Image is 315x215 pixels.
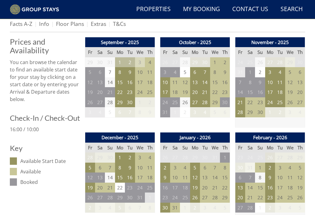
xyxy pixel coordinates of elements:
td: 31 [210,152,220,163]
td: 14 [105,77,115,87]
td: 9 [265,172,275,183]
td: 29 [190,152,200,163]
td: 11 [285,172,295,183]
th: Th [145,47,155,57]
td: 15 [245,87,255,97]
td: 3 [95,203,105,213]
td: 26 [255,57,265,67]
td: 11 [275,77,285,87]
td: 3 [170,163,180,173]
th: Mo [265,143,275,153]
td: 6 [295,67,305,77]
td: 26 [190,193,200,203]
td: 30 [255,107,265,117]
td: 10 [170,172,180,183]
td: 21 [200,87,210,97]
td: 26 [295,193,305,203]
h3: Key [10,144,80,152]
td: 15 [220,172,230,183]
a: T&Cs [113,20,126,27]
td: 4 [200,107,210,117]
td: 18 [180,183,190,193]
td: 25 [245,57,255,67]
td: 2 [275,107,285,117]
td: 24 [135,183,145,193]
td: 19 [180,87,190,97]
p: 16:00 / 10:00 [10,126,80,133]
td: 2 [125,57,135,67]
td: 6 [235,172,245,183]
td: 18 [275,87,285,97]
td: 14 [210,172,220,183]
td: 23 [125,183,135,193]
td: 28 [85,152,95,163]
td: 13 [295,77,305,87]
th: November - 2025 [235,37,305,47]
td: 14 [200,77,210,87]
td: 2 [160,163,170,173]
td: 18 [145,172,155,183]
td: 9 [145,107,155,117]
td: 2 [125,152,135,163]
td: 3 [85,107,95,117]
td: 4 [145,57,155,67]
td: 7 [125,107,135,117]
td: 20 [95,183,105,193]
a: Properties [134,2,173,16]
td: 7 [235,77,245,87]
td: 11 [180,172,190,183]
th: Su [105,143,115,153]
dd: Available Start Date [20,157,80,165]
th: Mo [265,47,275,57]
td: 5 [285,67,295,77]
td: 1 [265,107,275,117]
th: We [135,143,145,153]
td: 3 [135,57,145,67]
td: 16 [265,183,275,193]
td: 11 [145,67,155,77]
td: 31 [245,163,255,173]
th: Mo [190,143,200,153]
td: 22 [210,87,220,97]
td: 4 [180,163,190,173]
th: Tu [275,143,285,153]
th: We [285,47,295,57]
td: 15 [115,77,125,87]
td: 28 [180,152,190,163]
td: 20 [95,87,105,97]
th: Sa [95,47,105,57]
td: 27 [170,152,180,163]
td: 24 [160,97,170,107]
td: 18 [170,87,180,97]
th: Tu [200,47,210,57]
td: 1 [115,57,125,67]
td: 3 [265,67,275,77]
td: 29 [115,97,125,107]
td: 27 [295,97,305,107]
td: 12 [85,77,95,87]
a: Facts A-Z [10,20,32,27]
td: 14 [235,87,245,97]
th: Th [295,47,305,57]
td: 28 [210,193,220,203]
td: 5 [85,163,95,173]
td: 7 [105,67,115,77]
td: 2 [255,67,265,77]
td: 22 [245,97,255,107]
td: 5 [85,67,95,77]
td: 26 [285,97,295,107]
td: 26 [85,193,95,203]
td: 30 [235,163,245,173]
td: 19 [85,183,95,193]
td: 2 [220,57,230,67]
td: 20 [190,87,200,97]
td: 6 [220,107,230,117]
th: We [210,143,220,153]
a: Info [39,20,49,27]
td: 12 [190,172,200,183]
td: 10 [135,163,145,173]
td: 3 [275,163,285,173]
td: 13 [235,183,245,193]
td: 2 [85,203,95,213]
th: Mo [190,47,200,57]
